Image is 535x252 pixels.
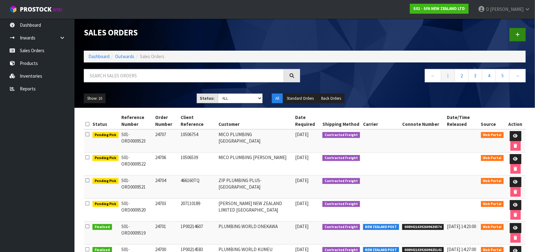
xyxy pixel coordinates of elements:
th: Reference Number [120,112,154,129]
td: S01-ORD0009523 [120,129,154,153]
th: Carrier [362,112,401,129]
th: Connote Number [401,112,445,129]
span: Web Portal [481,132,504,138]
span: Web Portal [481,224,504,230]
td: 24701 [154,222,179,245]
th: Date Required [294,112,321,129]
span: Contracted Freight [322,201,360,207]
span: [DATE] 14:23:00 [447,223,476,229]
th: Status [91,112,120,129]
td: S01-ORD0009521 [120,176,154,199]
td: S01-ORD0009522 [120,153,154,176]
th: Customer [217,112,294,129]
a: 2 [455,69,469,82]
span: Pending Pick [92,132,119,138]
nav: Page navigation [309,69,526,84]
td: 24707 [154,129,179,153]
span: [DATE] [295,200,308,206]
button: Standard Orders [283,94,317,103]
td: S01-ORD0009519 [120,222,154,245]
td: 10506754 [179,129,217,153]
a: Outwards [115,53,134,59]
a: Dashboard [88,53,110,59]
a: 5 [496,69,510,82]
th: Shipping Method [321,112,362,129]
span: Web Portal [481,155,504,161]
span: [DATE] [295,223,308,229]
a: 3 [468,69,482,82]
span: Pending Pick [92,178,119,184]
span: NEW ZEALAND POST [363,224,399,230]
td: S01-ORD0009520 [120,199,154,222]
td: 207110189 [179,199,217,222]
span: Pending Pick [92,201,119,207]
button: Back Orders [318,94,344,103]
span: Contracted Freight [322,132,360,138]
td: [PERSON_NAME] NEW ZEALAND LIMITED [GEOGRAPHIC_DATA] [217,199,294,222]
td: MICO PLUMBING [GEOGRAPHIC_DATA] [217,129,294,153]
span: Sales Orders [140,53,164,59]
span: Finalised [92,224,112,230]
th: Date/Time Released [445,112,479,129]
h1: Sales Orders [84,28,300,37]
span: [DATE] [295,131,308,137]
span: Contracted Freight [322,178,360,184]
small: WMS [53,7,62,13]
span: [DATE] [295,154,308,160]
a: 4 [482,69,496,82]
strong: Status: [200,96,215,101]
button: Show: 10 [84,94,106,103]
span: ProStock [20,5,52,13]
a: 1 [441,69,455,82]
span: Contracted Freight [322,224,360,230]
img: cube-alt.png [9,5,17,13]
span: [PERSON_NAME] [490,6,524,12]
a: ← [425,69,441,82]
td: MICO PLUMBING [PERSON_NAME] [217,153,294,176]
span: [DATE] [295,177,308,183]
th: Action [505,112,526,129]
th: Client Reference [179,112,217,129]
th: Source [479,112,506,129]
td: 466160TQ [179,176,217,199]
span: Contracted Freight [322,155,360,161]
span: D [486,6,489,12]
td: PLUMBING WORLD ONEKAWA [217,222,294,245]
span: Pending Pick [92,155,119,161]
td: 24706 [154,153,179,176]
span: Web Portal [481,201,504,207]
td: ZIP PLUMBING PLUS-[GEOGRAPHIC_DATA] [217,176,294,199]
button: All [272,94,283,103]
td: 24703 [154,199,179,222]
strong: S01 - SFA NEW ZEALAND LTD [413,6,465,11]
span: Web Portal [481,178,504,184]
th: Order Number [154,112,179,129]
span: 00894210392609630574 [402,224,444,230]
td: 1P00214607 [179,222,217,245]
a: → [509,69,526,82]
td: 24704 [154,176,179,199]
input: Search sales orders [84,69,284,82]
td: 10506539 [179,153,217,176]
